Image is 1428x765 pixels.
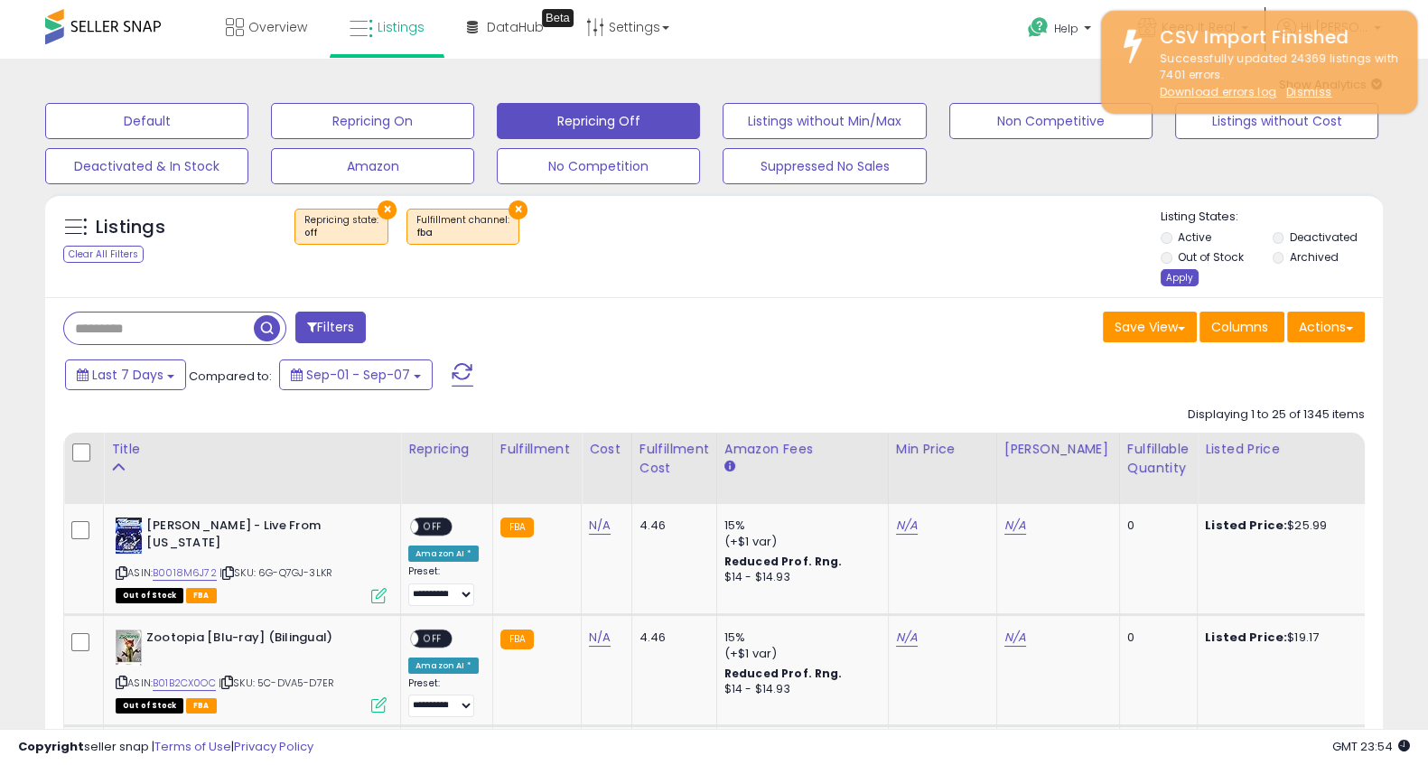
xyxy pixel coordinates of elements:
[186,588,217,603] span: FBA
[1161,209,1383,226] p: Listing States:
[1332,738,1410,755] span: 2025-09-15 23:54 GMT
[1205,518,1355,534] div: $25.99
[96,215,165,240] h5: Listings
[509,201,527,219] button: ×
[416,227,509,239] div: fba
[186,698,217,714] span: FBA
[1027,16,1050,39] i: Get Help
[1004,629,1026,647] a: N/A
[271,148,474,184] button: Amazon
[408,440,485,459] div: Repricing
[45,148,248,184] button: Deactivated & In Stock
[116,518,142,554] img: 51gyHCdEvrL._SL40_.jpg
[408,546,479,562] div: Amazon AI *
[497,148,700,184] button: No Competition
[146,518,366,555] b: [PERSON_NAME] - Live From [US_STATE]
[949,103,1153,139] button: Non Competitive
[111,440,393,459] div: Title
[589,517,611,535] a: N/A
[153,565,217,581] a: B0018M6J72
[304,213,378,240] span: Repricing state :
[279,359,433,390] button: Sep-01 - Sep-07
[724,646,874,662] div: (+$1 var)
[500,440,574,459] div: Fulfillment
[1205,629,1287,646] b: Listed Price:
[542,9,574,27] div: Tooltip anchor
[1205,440,1361,459] div: Listed Price
[418,630,447,646] span: OFF
[724,518,874,534] div: 15%
[1211,318,1268,336] span: Columns
[408,565,479,605] div: Preset:
[724,570,874,585] div: $14 - $14.93
[1175,103,1378,139] button: Listings without Cost
[1004,440,1112,459] div: [PERSON_NAME]
[1004,517,1026,535] a: N/A
[896,440,989,459] div: Min Price
[1205,630,1355,646] div: $19.17
[639,440,709,478] div: Fulfillment Cost
[1161,269,1199,286] div: Apply
[500,518,534,537] small: FBA
[487,18,544,36] span: DataHub
[416,213,509,240] span: Fulfillment channel :
[500,630,534,649] small: FBA
[589,440,624,459] div: Cost
[189,368,272,385] span: Compared to:
[418,519,447,535] span: OFF
[1287,312,1365,342] button: Actions
[234,738,313,755] a: Privacy Policy
[1178,249,1244,265] label: Out of Stock
[378,201,397,219] button: ×
[723,103,926,139] button: Listings without Min/Max
[219,565,332,580] span: | SKU: 6G-Q7GJ-3LKR
[1103,312,1197,342] button: Save View
[248,18,307,36] span: Overview
[92,366,163,384] span: Last 7 Days
[154,738,231,755] a: Terms of Use
[408,658,479,674] div: Amazon AI *
[116,630,387,712] div: ASIN:
[896,629,918,647] a: N/A
[295,312,366,343] button: Filters
[116,588,183,603] span: All listings that are currently out of stock and unavailable for purchase on Amazon
[1286,84,1331,99] u: Dismiss
[1054,21,1078,36] span: Help
[1199,312,1284,342] button: Columns
[116,518,387,602] div: ASIN:
[639,518,703,534] div: 4.46
[45,103,248,139] button: Default
[724,440,881,459] div: Amazon Fees
[63,246,144,263] div: Clear All Filters
[896,517,918,535] a: N/A
[153,676,216,691] a: B01B2CX0OC
[1205,517,1287,534] b: Listed Price:
[724,666,843,681] b: Reduced Prof. Rng.
[497,103,700,139] button: Repricing Off
[1146,24,1404,51] div: CSV Import Finished
[724,534,874,550] div: (+$1 var)
[304,227,378,239] div: off
[116,630,142,666] img: 41fRg7jVhDL._SL40_.jpg
[1127,440,1190,478] div: Fulfillable Quantity
[219,676,334,690] span: | SKU: 5C-DVA5-D7ER
[116,698,183,714] span: All listings that are currently out of stock and unavailable for purchase on Amazon
[1289,229,1357,245] label: Deactivated
[1127,518,1183,534] div: 0
[18,739,313,756] div: seller snap | |
[724,682,874,697] div: $14 - $14.93
[1160,84,1276,99] a: Download errors log
[1127,630,1183,646] div: 0
[1188,406,1365,424] div: Displaying 1 to 25 of 1345 items
[724,630,874,646] div: 15%
[723,148,926,184] button: Suppressed No Sales
[408,677,479,717] div: Preset:
[589,629,611,647] a: N/A
[1178,229,1211,245] label: Active
[1289,249,1338,265] label: Archived
[1013,3,1109,59] a: Help
[1146,51,1404,101] div: Successfully updated 24369 listings with 7401 errors.
[639,630,703,646] div: 4.46
[378,18,425,36] span: Listings
[306,366,410,384] span: Sep-01 - Sep-07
